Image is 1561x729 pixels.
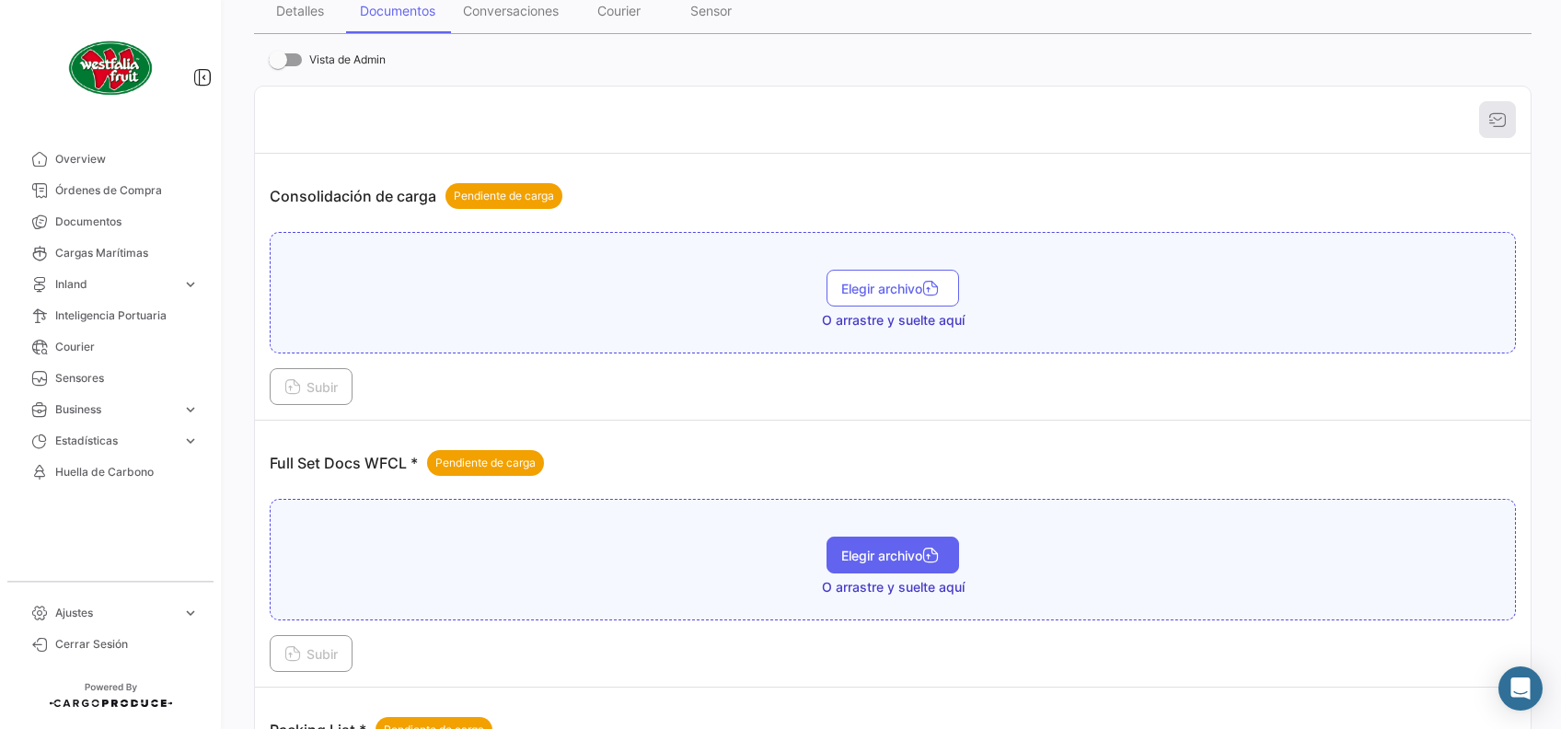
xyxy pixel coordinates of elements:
[55,605,175,621] span: Ajustes
[841,548,944,563] span: Elegir archivo
[1498,666,1543,711] div: Abrir Intercom Messenger
[827,537,959,573] button: Elegir archivo
[270,183,562,209] p: Consolidación de carga
[597,3,641,18] div: Courier
[463,3,559,18] div: Conversaciones
[822,578,965,596] span: O arrastre y suelte aquí
[55,307,199,324] span: Inteligencia Portuaria
[55,276,175,293] span: Inland
[55,636,199,653] span: Cerrar Sesión
[15,331,206,363] a: Courier
[55,151,199,168] span: Overview
[55,214,199,230] span: Documentos
[15,206,206,237] a: Documentos
[15,363,206,394] a: Sensores
[15,144,206,175] a: Overview
[827,270,959,307] button: Elegir archivo
[55,245,199,261] span: Cargas Marítimas
[55,433,175,449] span: Estadísticas
[270,635,353,672] button: Subir
[55,464,199,480] span: Huella de Carbono
[64,22,156,114] img: client-50.png
[309,49,386,71] span: Vista de Admin
[182,433,199,449] span: expand_more
[182,401,199,418] span: expand_more
[284,379,338,395] span: Subir
[270,368,353,405] button: Subir
[435,455,536,471] span: Pendiente de carga
[55,401,175,418] span: Business
[55,339,199,355] span: Courier
[15,175,206,206] a: Órdenes de Compra
[182,276,199,293] span: expand_more
[822,311,965,330] span: O arrastre y suelte aquí
[360,3,435,18] div: Documentos
[55,182,199,199] span: Órdenes de Compra
[690,3,732,18] div: Sensor
[15,237,206,269] a: Cargas Marítimas
[454,188,554,204] span: Pendiente de carga
[284,646,338,662] span: Subir
[55,370,199,387] span: Sensores
[270,450,544,476] p: Full Set Docs WFCL *
[15,300,206,331] a: Inteligencia Portuaria
[15,457,206,488] a: Huella de Carbono
[841,281,944,296] span: Elegir archivo
[182,605,199,621] span: expand_more
[276,3,324,18] div: Detalles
